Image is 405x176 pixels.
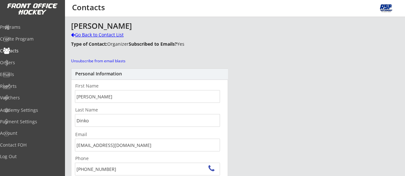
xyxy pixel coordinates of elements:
div: Phone [75,156,114,161]
div: First Name [75,84,114,88]
div: [PERSON_NAME] [71,22,245,30]
strong: Type of Contact: [71,41,107,47]
div: Unsubscribe from email blasts [71,58,129,64]
div: Email [75,132,220,137]
div: Organizer Yes [71,40,209,48]
div: Last Name [75,108,114,112]
div: Personal Information [75,72,224,76]
strong: Subscribed to Emails? [129,41,177,47]
div: Go Back to Contact List [71,32,153,38]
